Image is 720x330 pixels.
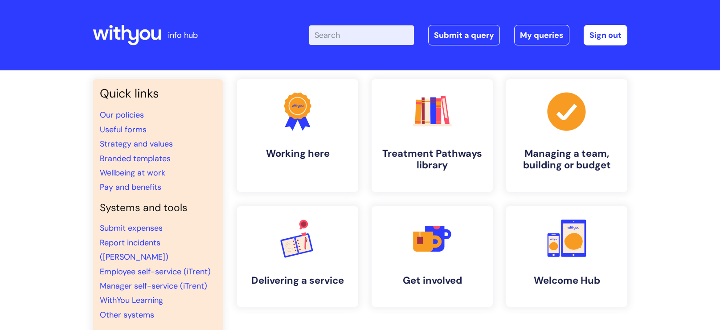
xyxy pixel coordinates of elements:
[584,25,627,45] a: Sign out
[100,310,154,320] a: Other systems
[514,25,569,45] a: My queries
[237,79,358,192] a: Working here
[237,206,358,307] a: Delivering a service
[100,202,216,214] h4: Systems and tools
[100,153,171,164] a: Branded templates
[513,275,620,286] h4: Welcome Hub
[379,275,486,286] h4: Get involved
[244,275,351,286] h4: Delivering a service
[100,86,216,101] h3: Quick links
[100,281,207,291] a: Manager self-service (iTrent)
[513,148,620,171] h4: Managing a team, building or budget
[100,167,165,178] a: Wellbeing at work
[428,25,500,45] a: Submit a query
[100,182,161,192] a: Pay and benefits
[100,139,173,149] a: Strategy and values
[100,124,147,135] a: Useful forms
[100,110,144,120] a: Our policies
[100,223,163,233] a: Submit expenses
[372,206,493,307] a: Get involved
[506,79,627,192] a: Managing a team, building or budget
[100,237,168,262] a: Report incidents ([PERSON_NAME])
[168,28,198,42] p: info hub
[100,266,211,277] a: Employee self-service (iTrent)
[309,25,414,45] input: Search
[100,295,163,306] a: WithYou Learning
[244,148,351,159] h4: Working here
[379,148,486,171] h4: Treatment Pathways library
[372,79,493,192] a: Treatment Pathways library
[506,206,627,307] a: Welcome Hub
[309,25,627,45] div: | -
